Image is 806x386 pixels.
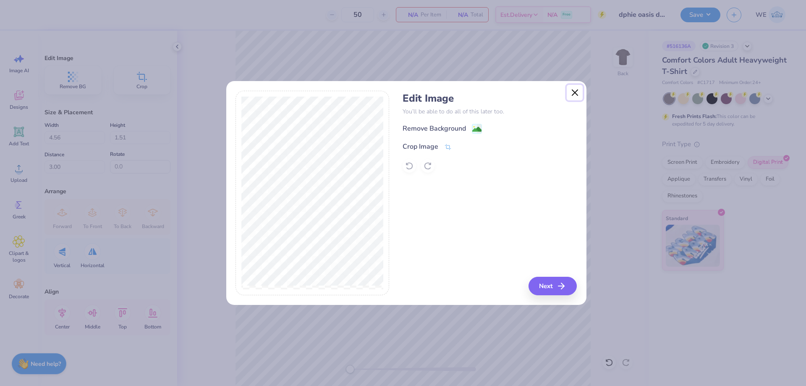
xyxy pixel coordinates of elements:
button: Close [567,85,583,101]
h4: Edit Image [403,92,577,105]
div: Crop Image [403,142,438,152]
div: Remove Background [403,123,466,134]
button: Next [529,277,577,295]
p: You’ll be able to do all of this later too. [403,107,577,116]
